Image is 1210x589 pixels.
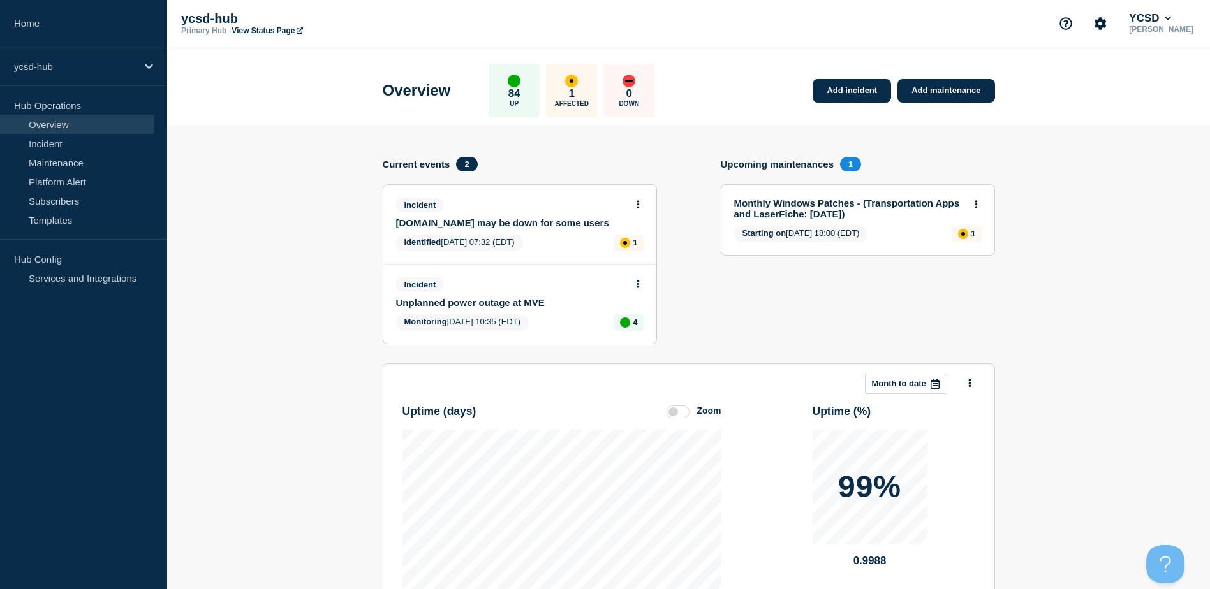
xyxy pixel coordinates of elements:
span: Incident [396,198,445,212]
p: [PERSON_NAME] [1126,25,1196,34]
span: Starting on [742,228,786,238]
span: Identified [404,237,441,247]
div: down [623,75,635,87]
a: View Status Page [232,26,302,35]
button: YCSD [1126,12,1174,25]
div: affected [620,238,630,248]
p: 1 [569,87,575,100]
div: up [620,317,630,328]
span: Monitoring [404,317,447,326]
p: Up [510,100,519,107]
a: Add incident [813,79,891,103]
button: Support [1052,10,1079,37]
a: Unplanned power outage at MVE [396,297,626,308]
p: Affected [555,100,589,107]
p: 1 [971,229,975,238]
span: [DATE] 10:35 (EDT) [396,314,529,331]
span: Incident [396,277,445,292]
p: ycsd-hub [14,61,136,72]
p: Month to date [872,379,926,388]
h3: Uptime ( % ) [813,405,871,418]
h4: Upcoming maintenances [721,159,834,170]
p: 0.9988 [813,555,927,567]
h4: Current events [383,159,450,170]
p: 84 [508,87,520,100]
p: 1 [633,238,637,247]
button: Account settings [1087,10,1114,37]
span: 1 [840,157,861,171]
span: [DATE] 07:32 (EDT) [396,235,523,251]
iframe: Help Scout Beacon - Open [1146,545,1184,583]
h1: Overview [383,82,451,99]
button: Month to date [865,374,947,394]
div: affected [565,75,578,87]
p: Down [619,100,639,107]
p: ycsd-hub [181,11,436,26]
a: Monthly Windows Patches - (Transportation Apps and LaserFiche: [DATE]) [734,198,964,219]
p: 4 [633,317,637,327]
div: up [508,75,520,87]
p: 99% [838,472,901,502]
div: affected [958,229,968,239]
p: Primary Hub [181,26,226,35]
div: Zoom [697,405,721,416]
h3: Uptime ( days ) [402,405,476,418]
a: [DOMAIN_NAME] may be down for some users [396,217,626,228]
span: [DATE] 18:00 (EDT) [734,226,868,242]
span: 2 [456,157,477,171]
p: 0 [626,87,632,100]
a: Add maintenance [897,79,994,103]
